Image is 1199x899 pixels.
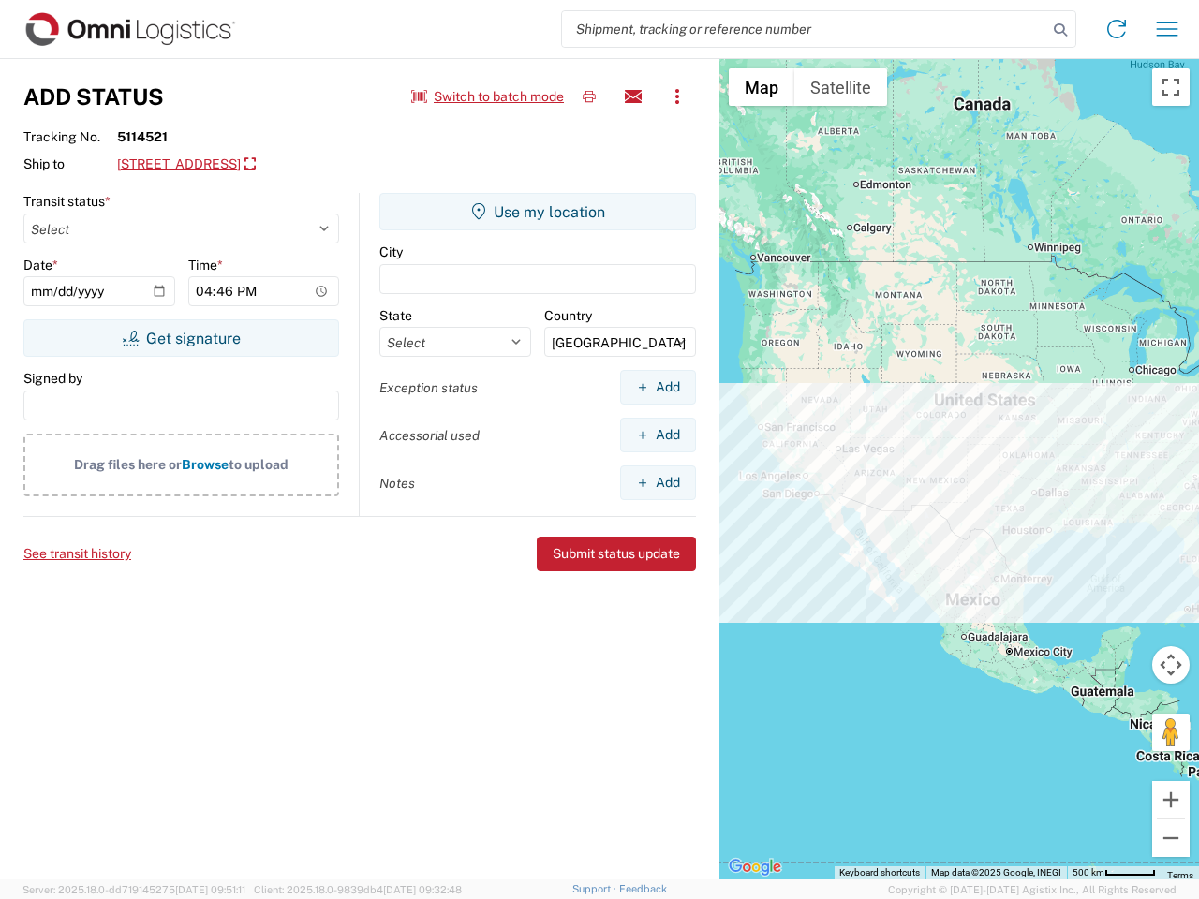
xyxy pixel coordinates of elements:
button: Get signature [23,319,339,357]
label: Signed by [23,370,82,387]
button: Submit status update [537,537,696,571]
span: [DATE] 09:32:48 [383,884,462,895]
button: Drag Pegman onto the map to open Street View [1152,714,1190,751]
a: Support [572,883,619,894]
span: Map data ©2025 Google, INEGI [931,867,1061,877]
label: Transit status [23,193,111,210]
label: Exception status [379,379,478,396]
span: Server: 2025.18.0-dd719145275 [22,884,245,895]
button: Map camera controls [1152,646,1190,684]
span: [DATE] 09:51:11 [175,884,245,895]
span: to upload [229,457,289,472]
a: Terms [1167,870,1193,880]
button: Show street map [729,68,794,106]
a: Feedback [619,883,667,894]
button: Map Scale: 500 km per 51 pixels [1067,866,1162,879]
button: Zoom out [1152,819,1190,857]
button: Use my location [379,193,696,230]
label: State [379,307,412,324]
img: Google [724,855,786,879]
h3: Add Status [23,83,164,111]
span: 500 km [1073,867,1104,877]
label: Date [23,257,58,273]
strong: 5114521 [117,128,168,145]
label: City [379,243,403,260]
button: Show satellite imagery [794,68,887,106]
button: Add [620,418,696,452]
button: Zoom in [1152,781,1190,818]
label: Country [544,307,592,324]
button: Add [620,465,696,500]
span: Client: 2025.18.0-9839db4 [254,884,462,895]
button: See transit history [23,538,131,569]
span: Drag files here or [74,457,182,472]
a: [STREET_ADDRESS] [117,149,256,181]
span: Tracking No. [23,128,117,145]
a: Open this area in Google Maps (opens a new window) [724,855,786,879]
span: Ship to [23,155,117,172]
button: Keyboard shortcuts [839,866,920,879]
span: Browse [182,457,229,472]
button: Switch to batch mode [411,81,564,112]
label: Notes [379,475,415,492]
input: Shipment, tracking or reference number [562,11,1047,47]
button: Add [620,370,696,405]
label: Accessorial used [379,427,480,444]
button: Toggle fullscreen view [1152,68,1190,106]
label: Time [188,257,223,273]
span: Copyright © [DATE]-[DATE] Agistix Inc., All Rights Reserved [888,881,1177,898]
